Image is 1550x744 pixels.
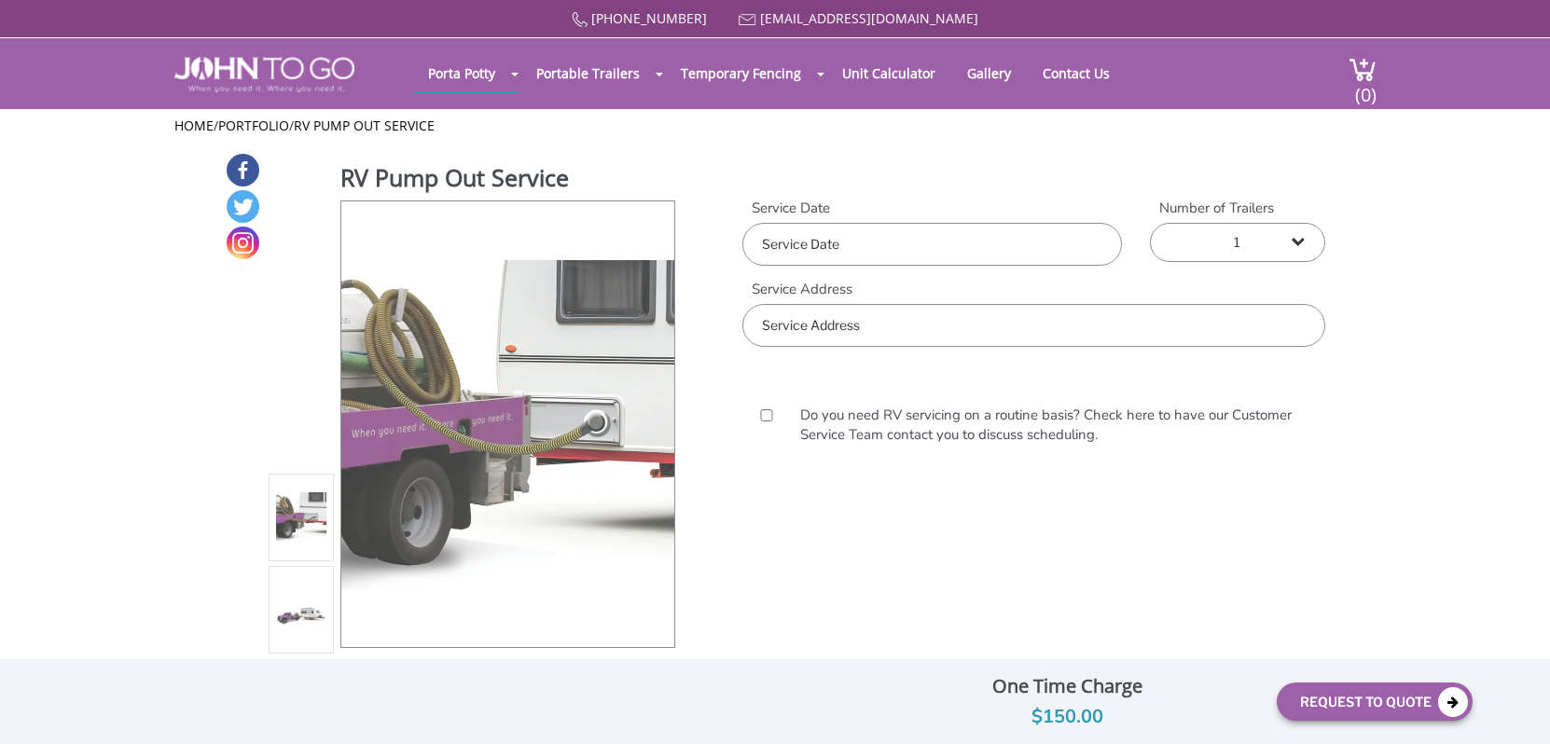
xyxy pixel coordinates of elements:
[872,670,1263,702] div: One Time Charge
[174,57,354,92] img: JOHN to go
[742,199,1122,218] label: Service Date
[872,702,1263,732] div: $150.00
[1475,669,1550,744] button: Live Chat
[760,9,978,27] a: [EMAIL_ADDRESS][DOMAIN_NAME]
[276,492,326,542] img: Product
[174,117,214,134] a: Home
[500,658,587,676] a: Download Pdf
[1349,57,1377,82] img: cart a
[591,9,707,27] a: [PHONE_NUMBER]
[227,154,259,186] a: Facebook
[227,190,259,223] a: Twitter
[522,55,654,91] a: Portable Trailers
[742,304,1325,347] input: Service Address
[1150,199,1325,218] label: Number of Trailers
[742,223,1122,266] input: Service Date
[174,117,1377,135] ul: / /
[340,161,676,199] h1: RV Pump Out Service
[218,117,289,134] a: Portfolio
[276,605,326,624] img: Product
[294,117,435,134] a: RV Pump Out Service
[227,227,259,259] a: Instagram
[572,12,588,28] img: Call
[342,658,473,676] a: View feature & specs
[414,55,509,91] a: Porta Potty
[828,55,949,91] a: Unit Calculator
[742,280,1325,299] label: Service Address
[1277,682,1473,721] button: Request To Quote
[341,260,676,590] img: Product
[1354,67,1377,107] span: (0)
[667,55,815,91] a: Temporary Fencing
[953,55,1025,91] a: Gallery
[1029,55,1124,91] a: Contact Us
[791,406,1311,446] label: Do you need RV servicing on a routine basis? Check here to have our Customer Service Team contact...
[739,14,756,26] img: Mail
